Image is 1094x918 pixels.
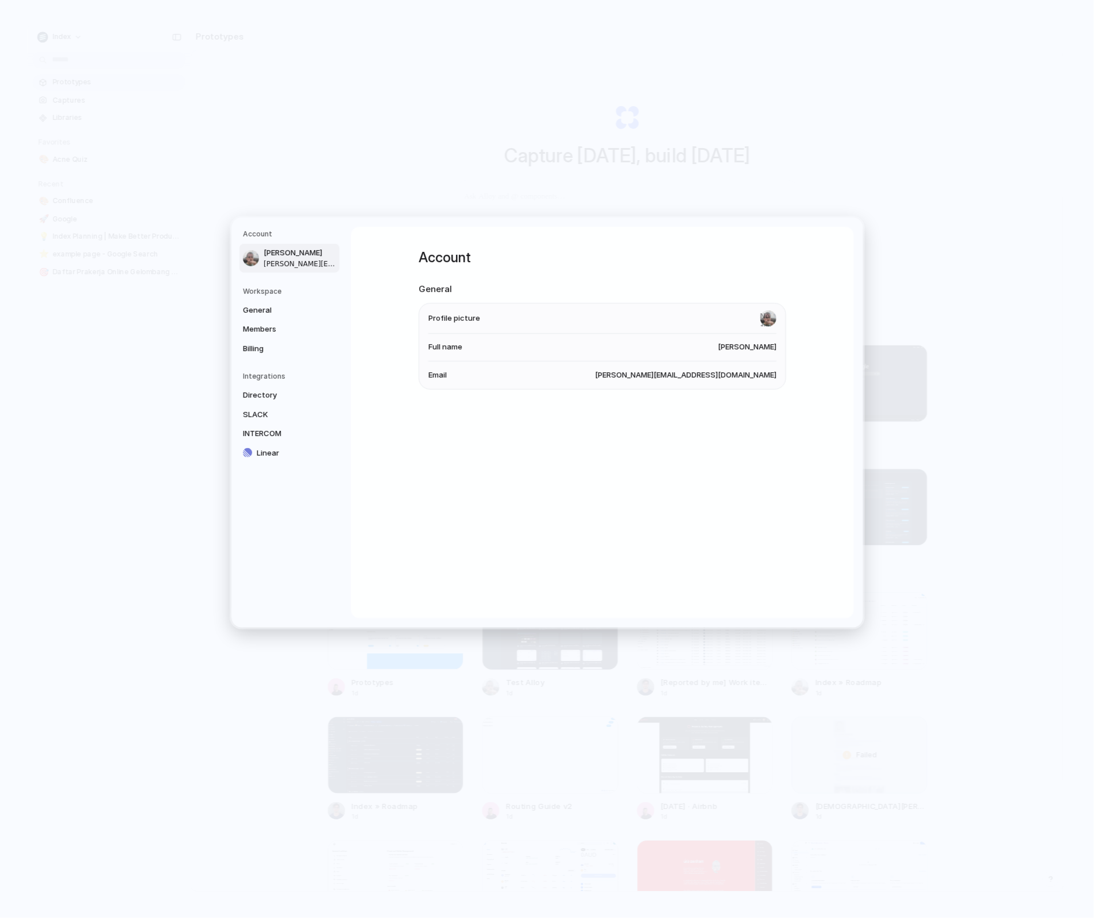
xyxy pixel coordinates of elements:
[428,369,447,380] span: Email
[264,258,337,269] span: [PERSON_NAME][EMAIL_ADDRESS][DOMAIN_NAME]
[428,341,462,353] span: Full name
[243,428,316,439] span: INTERCOM
[239,405,339,423] a: SLACK
[243,286,339,296] h5: Workspace
[239,301,339,319] a: General
[243,304,316,316] span: General
[239,244,339,273] a: [PERSON_NAME][PERSON_NAME][EMAIL_ADDRESS][DOMAIN_NAME]
[243,371,339,382] h5: Integrations
[243,324,316,335] span: Members
[419,247,786,268] h1: Account
[239,339,339,357] a: Billing
[243,343,316,354] span: Billing
[243,409,316,420] span: SLACK
[239,320,339,339] a: Members
[243,390,316,401] span: Directory
[419,283,786,296] h2: General
[595,369,776,380] span: [PERSON_NAME][EMAIL_ADDRESS][DOMAIN_NAME]
[243,229,339,239] h5: Account
[239,386,339,404] a: Directory
[257,447,330,458] span: Linear
[428,312,480,324] span: Profile picture
[239,444,339,462] a: Linear
[718,341,776,353] span: [PERSON_NAME]
[264,247,337,259] span: [PERSON_NAME]
[239,425,339,443] a: INTERCOM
